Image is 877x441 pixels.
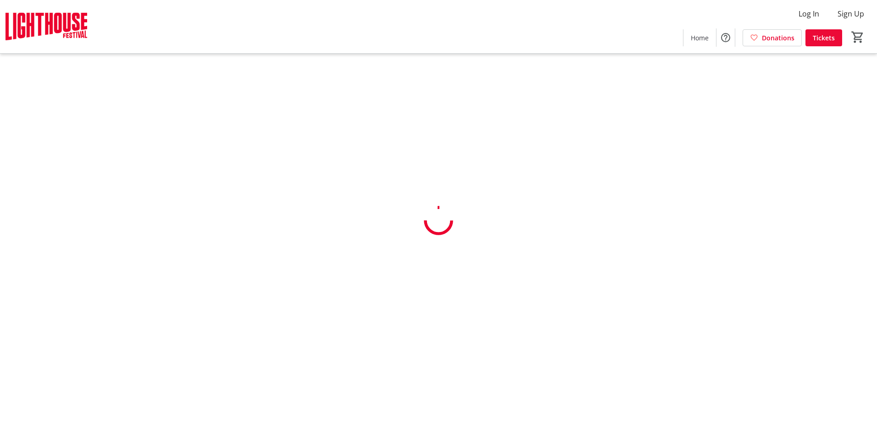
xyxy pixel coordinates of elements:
img: Lighthouse Festival's Logo [6,4,87,50]
button: Sign Up [830,6,871,21]
span: Donations [762,33,794,43]
span: Tickets [813,33,835,43]
a: Home [683,29,716,46]
a: Tickets [805,29,842,46]
a: Donations [743,29,802,46]
button: Help [716,28,735,47]
span: Log In [799,8,819,19]
span: Home [691,33,709,43]
button: Cart [849,29,866,45]
button: Log In [791,6,827,21]
span: Sign Up [838,8,864,19]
